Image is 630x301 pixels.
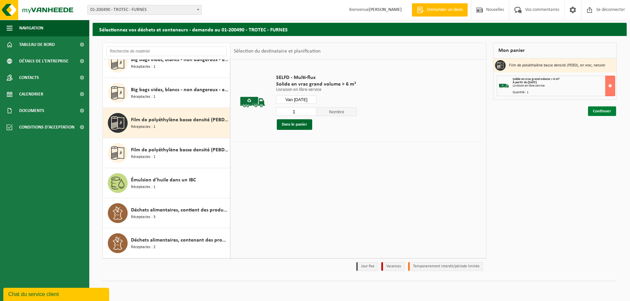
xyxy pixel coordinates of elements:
font: Vos commentaires [525,7,559,12]
button: Dans le panier [277,119,312,130]
font: Déchets alimentaires, contenant des produits d'origine animale, non emballés, catégorie 3 [131,238,335,243]
font: Continuer [593,109,611,113]
button: Émulsion d'huile dans un IBC Réceptacles : 1 [103,168,230,198]
button: Film de polyéthylène basse densité (PEBD), en vrac, naturel Réceptacles : 1 [103,138,230,168]
font: Réceptacles : 1 [131,155,155,159]
font: Nouvelles [486,7,504,12]
font: Nombre [329,110,344,115]
font: Sélection du destinataire et planification [234,49,320,54]
iframe: widget de discussion [3,286,110,301]
font: Émulsion d'huile dans un IBC [131,177,196,183]
font: Réceptacles : 2 [131,245,155,249]
input: Sélectionnez la date [276,95,316,104]
font: Livraison en libre-service [513,84,545,88]
font: À partir du [DATE] [513,81,537,84]
button: Big bags vides, blancs - non dangereux - en vrac Réceptacles : 1 [103,78,230,108]
font: Déchets alimentaires, contient des produits d'origine animale, emballages mixtes (hors verre), ca... [131,207,369,213]
font: Se déconnecter [596,7,625,12]
font: Navigation [19,26,43,31]
span: 01-200490 - TROTEC - FURNES [88,5,201,15]
button: Big bags vides, blancs - non dangereux - en balles Réceptacles : 1 [103,48,230,78]
font: Détails de l'entreprise [19,59,68,64]
font: Tableau de bord [19,42,55,47]
font: Demander un devis [427,7,463,12]
font: Calendrier [19,92,43,97]
font: Réceptacles : 3 [131,215,155,219]
font: Documents [19,108,44,113]
font: Conditions d'acceptation [19,125,74,130]
font: Film de polyéthylène basse densité (PEBD), en vrac, naturel [509,63,605,67]
span: 01-200490 - TROTEC - FURNES [87,5,202,15]
font: Solide en vrac grand volume > 6 m³ [276,82,356,87]
font: Quantité : 1 [513,91,528,94]
font: Temporairement interdit/période limitée [413,264,480,268]
font: Film de polyéthylène basse densité (PEBD), en vrac, coloré [131,117,262,123]
font: Film de polyéthylène basse densité (PEBD), en vrac, naturel [131,147,265,153]
font: Réceptacles : 1 [131,185,155,189]
font: Big bags vides, blancs - non dangereux - en balles [131,57,242,62]
font: Mon panier [498,48,525,53]
font: [PERSON_NAME] [369,7,402,12]
font: Livraison en libre-service [276,87,321,92]
font: Big bags vides, blancs - non dangereux - en vrac [131,87,238,93]
font: Contacts [19,75,39,80]
font: SELFD - Multi-flux [276,75,315,80]
font: Réceptacles : 1 [131,95,155,99]
a: Continuer [588,106,616,116]
font: 01-200490 - TROTEC - FURNES [90,7,147,12]
font: Sélectionnez vos déchets et conteneurs - demande au 01-200490 - TROTEC - FURNES [99,27,288,33]
font: Dans le panier [282,122,307,127]
font: Réceptacles : 1 [131,125,155,129]
button: Déchets alimentaires, contenant des produits d'origine animale, non emballés, catégorie 3 Récepta... [103,228,230,258]
font: Solide en vrac grand volume > 6 m³ [513,77,559,81]
font: Vacances [386,264,401,268]
font: Bienvenue [349,7,369,12]
font: Jour fixe [361,264,374,268]
button: Déchets alimentaires, contient des produits d'origine animale, emballages mixtes (hors verre), ca... [103,198,230,228]
font: Réceptacles : 1 [131,65,155,69]
input: Recherche de matériel [106,46,227,56]
a: Demander un devis [412,3,468,17]
button: Film de polyéthylène basse densité (PEBD), en vrac, coloré Réceptacles : 1 [103,108,230,138]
